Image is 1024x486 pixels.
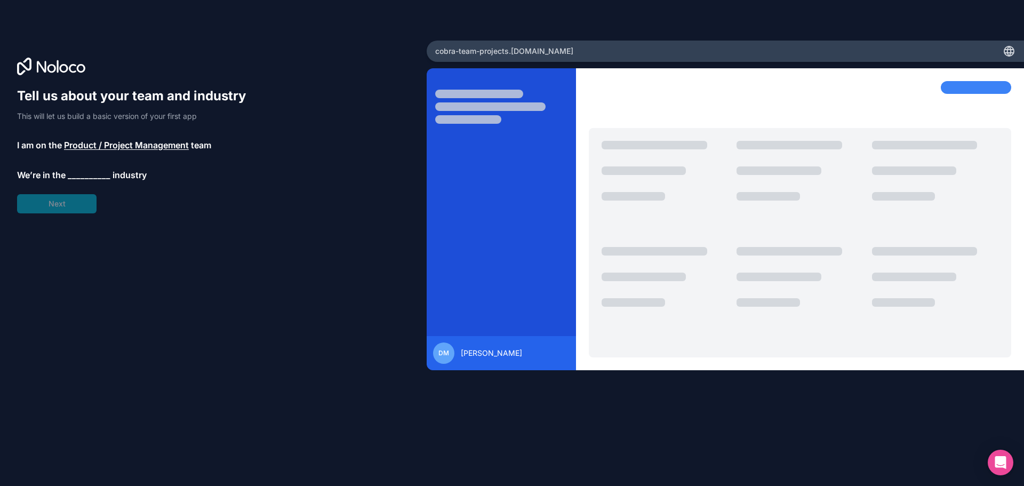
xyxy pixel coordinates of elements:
[435,46,573,57] span: cobra-team-projects .[DOMAIN_NAME]
[113,169,147,181] span: industry
[64,139,189,152] span: Product / Project Management
[17,169,66,181] span: We’re in the
[191,139,211,152] span: team
[17,139,62,152] span: I am on the
[68,169,110,181] span: __________
[438,349,449,357] span: dM
[461,348,522,358] span: [PERSON_NAME]
[17,87,256,105] h1: Tell us about your team and industry
[17,111,256,122] p: This will let us build a basic version of your first app
[988,450,1013,475] div: Open Intercom Messenger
